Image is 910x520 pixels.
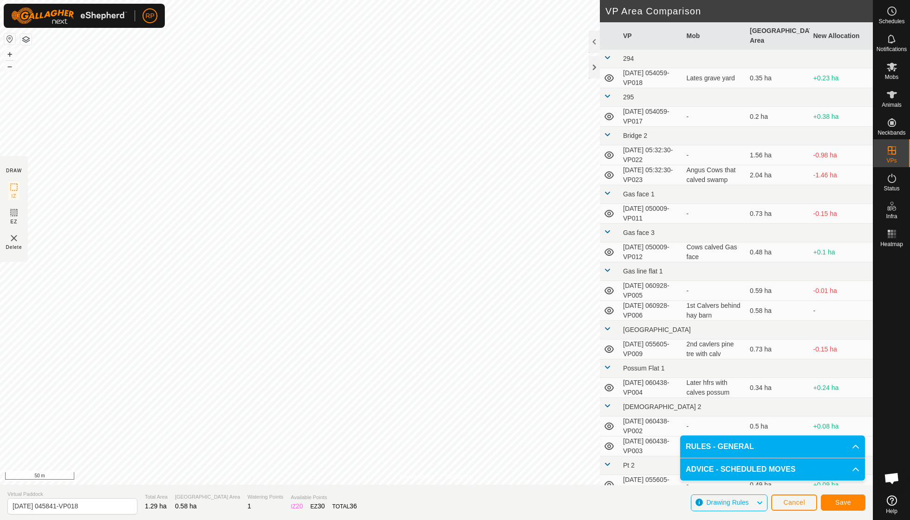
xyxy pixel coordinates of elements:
[350,502,357,510] span: 36
[686,464,795,475] span: ADVICE - SCHEDULED MOVES
[145,11,154,21] span: RP
[619,416,683,436] td: [DATE] 060438-VP002
[810,68,873,88] td: +0.23 ha
[810,204,873,224] td: -0.15 ha
[810,339,873,359] td: -0.15 ha
[873,492,910,518] a: Help
[687,480,743,490] div: -
[12,193,17,200] span: IZ
[145,502,167,510] span: 1.29 ha
[400,473,435,481] a: Privacy Policy
[884,186,899,191] span: Status
[619,281,683,301] td: [DATE] 060928-VP005
[619,204,683,224] td: [DATE] 050009-VP011
[247,502,251,510] span: 1
[623,93,634,101] span: 295
[619,436,683,456] td: [DATE] 060438-VP003
[687,301,743,320] div: 1st Calvers behind hay barn
[810,145,873,165] td: -0.98 ha
[877,130,905,136] span: Neckbands
[746,301,810,321] td: 0.58 ha
[746,165,810,185] td: 2.04 ha
[746,339,810,359] td: 0.73 ha
[623,364,664,372] span: Possum Flat 1
[619,475,683,495] td: [DATE] 055605-VP008
[20,34,32,45] button: Map Layers
[746,242,810,262] td: 0.48 ha
[247,493,283,501] span: Watering Points
[296,502,303,510] span: 20
[619,242,683,262] td: [DATE] 050009-VP012
[4,49,15,60] button: +
[683,22,747,50] th: Mob
[687,378,743,397] div: Later hfrs with calves possum
[11,7,127,24] img: Gallagher Logo
[880,241,903,247] span: Heatmap
[885,74,898,80] span: Mobs
[6,244,22,251] span: Delete
[605,6,873,17] h2: VP Area Comparison
[886,214,897,219] span: Infra
[8,233,19,244] img: VP
[746,22,810,50] th: [GEOGRAPHIC_DATA] Area
[687,112,743,122] div: -
[810,475,873,495] td: +0.09 ha
[619,339,683,359] td: [DATE] 055605-VP009
[623,326,691,333] span: [GEOGRAPHIC_DATA]
[810,281,873,301] td: -0.01 ha
[11,218,18,225] span: EZ
[619,145,683,165] td: [DATE] 05:32:30-VP022
[835,499,851,506] span: Save
[680,458,865,481] p-accordion-header: ADVICE - SCHEDULED MOVES
[175,493,240,501] span: [GEOGRAPHIC_DATA] Area
[686,441,754,452] span: RULES - GENERAL
[623,132,647,139] span: Bridge 2
[878,19,904,24] span: Schedules
[687,73,743,83] div: Lates grave yard
[6,167,22,174] div: DRAW
[311,501,325,511] div: EZ
[145,493,168,501] span: Total Area
[746,204,810,224] td: 0.73 ha
[783,499,805,506] span: Cancel
[810,301,873,321] td: -
[623,190,655,198] span: Gas face 1
[687,165,743,185] div: Angus Cows that calved swamp
[332,501,357,511] div: TOTAL
[687,209,743,219] div: -
[746,145,810,165] td: 1.56 ha
[687,339,743,359] div: 2nd cavlers pine tre with calv
[291,501,303,511] div: IZ
[810,242,873,262] td: +0.1 ha
[687,150,743,160] div: -
[746,378,810,398] td: 0.34 ha
[877,46,907,52] span: Notifications
[619,165,683,185] td: [DATE] 05:32:30-VP023
[810,107,873,127] td: +0.38 ha
[746,107,810,127] td: 0.2 ha
[746,68,810,88] td: 0.35 ha
[623,55,634,62] span: 294
[7,490,137,498] span: Virtual Paddock
[886,508,897,514] span: Help
[810,165,873,185] td: -1.46 ha
[446,473,473,481] a: Contact Us
[623,267,663,275] span: Gas line flat 1
[886,158,897,163] span: VPs
[882,102,902,108] span: Animals
[810,378,873,398] td: +0.24 ha
[623,229,655,236] span: Gas face 3
[619,301,683,321] td: [DATE] 060928-VP006
[687,286,743,296] div: -
[619,378,683,398] td: [DATE] 060438-VP004
[821,494,865,511] button: Save
[619,22,683,50] th: VP
[746,416,810,436] td: 0.5 ha
[687,422,743,431] div: -
[4,33,15,45] button: Reset Map
[623,403,701,410] span: [DEMOGRAPHIC_DATA] 2
[746,281,810,301] td: 0.59 ha
[318,502,325,510] span: 30
[680,435,865,458] p-accordion-header: RULES - GENERAL
[706,499,748,506] span: Drawing Rules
